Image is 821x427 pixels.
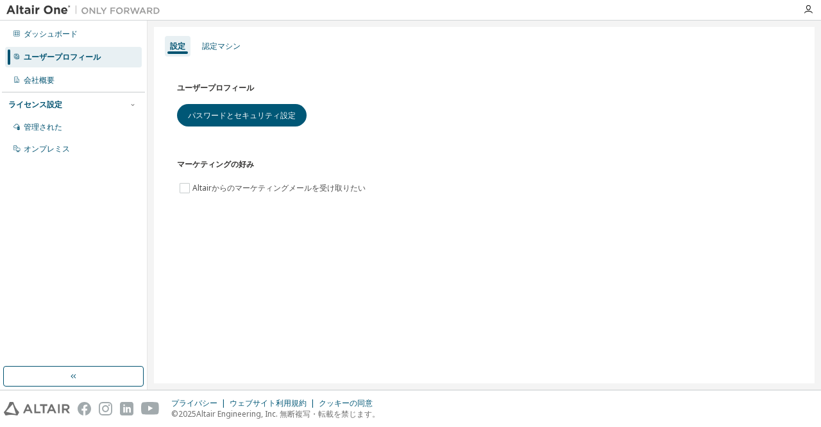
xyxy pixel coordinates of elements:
img: linkedin.svg [120,402,133,415]
img: facebook.svg [78,402,91,415]
font: 会社概要 [24,74,55,85]
font: Altairからのマ​​ーケティングメールを受け取りたい [192,182,366,193]
font: 管理された [24,121,62,132]
font: パスワードとセキュリティ設定 [188,110,296,121]
img: youtube.svg [141,402,160,415]
font: クッキーの同意 [319,397,373,408]
font: Altair Engineering, Inc. 無断複写・転載を禁じます。 [196,408,380,419]
font: ユーザープロフィール [24,51,101,62]
font: 2025 [178,408,196,419]
font: プライバシー [171,397,217,408]
font: ウェブサイト利用規約 [230,397,307,408]
font: 設定 [170,40,185,51]
img: アルタイルワン [6,4,167,17]
img: altair_logo.svg [4,402,70,415]
font: オンプレミス [24,143,70,154]
font: ユーザープロフィール [177,83,254,92]
img: instagram.svg [99,402,112,415]
font: ライセンス設定 [8,99,62,110]
font: © [171,408,178,419]
font: 認定マシン [202,40,241,51]
font: マーケティングの好み [177,159,254,169]
button: パスワードとセキュリティ設定 [177,104,307,126]
font: ダッシュボード [24,28,78,39]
